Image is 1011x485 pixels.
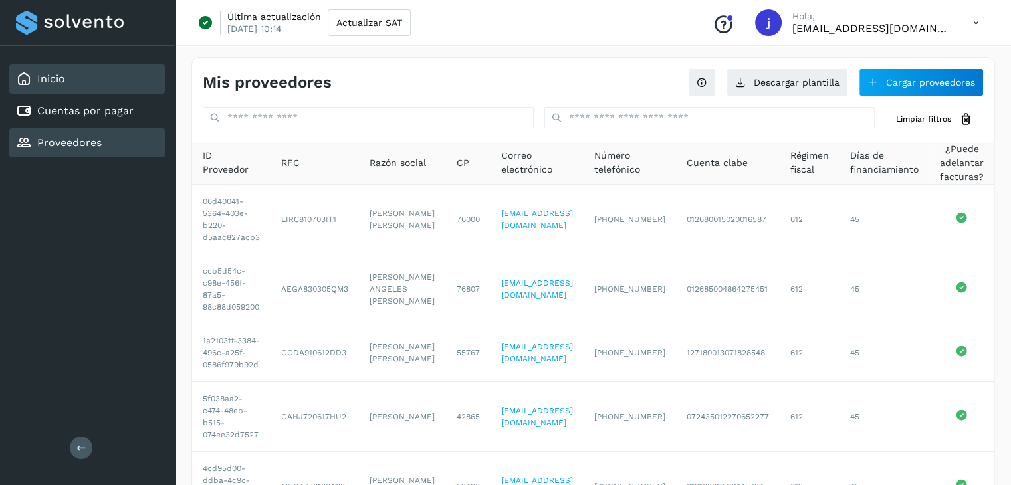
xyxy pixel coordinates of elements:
[37,136,102,149] a: Proveedores
[780,382,840,452] td: 612
[192,185,271,254] td: 06d40041-5364-403e-b220-d5aac827acb3
[501,278,572,300] a: [EMAIL_ADDRESS][DOMAIN_NAME]
[840,382,929,452] td: 45
[227,23,282,35] p: [DATE] 10:14
[445,185,490,254] td: 76000
[727,68,848,96] button: Descargar plantilla
[594,412,665,421] span: [PHONE_NUMBER]
[203,73,332,92] h4: Mis proveedores
[9,96,165,126] div: Cuentas por pagar
[336,18,402,27] span: Actualizar SAT
[501,342,572,363] a: [EMAIL_ADDRESS][DOMAIN_NAME]
[359,254,445,324] td: [PERSON_NAME] ANGELES [PERSON_NAME]
[501,149,572,177] span: Correo electrónico
[896,113,951,125] span: Limpiar filtros
[780,185,840,254] td: 612
[780,254,840,324] td: 612
[840,254,929,324] td: 45
[676,382,780,452] td: 072435012270652277
[859,68,984,96] button: Cargar proveedores
[359,382,445,452] td: [PERSON_NAME]
[676,324,780,382] td: 127180013071828548
[370,156,426,170] span: Razón social
[359,185,445,254] td: [PERSON_NAME] [PERSON_NAME]
[676,254,780,324] td: 012685004864275451
[227,11,321,23] p: Última actualización
[687,156,748,170] span: Cuenta clabe
[281,156,300,170] span: RFC
[594,215,665,224] span: [PHONE_NUMBER]
[676,185,780,254] td: 012680015020016587
[940,142,984,184] span: ¿Puede adelantar facturas?
[850,149,919,177] span: Días de financiamiento
[192,254,271,324] td: ccb5d54c-c98e-456f-87a5-98c88d059200
[359,324,445,382] td: [PERSON_NAME] [PERSON_NAME]
[780,324,840,382] td: 612
[192,382,271,452] td: 5f038aa2-c474-48eb-b515-074ee32d7527
[594,284,665,294] span: [PHONE_NUMBER]
[792,11,952,22] p: Hola,
[790,149,829,177] span: Régimen fiscal
[37,104,134,117] a: Cuentas por pagar
[9,64,165,94] div: Inicio
[501,406,572,427] a: [EMAIL_ADDRESS][DOMAIN_NAME]
[445,254,490,324] td: 76807
[271,324,359,382] td: GODA910612DD3
[456,156,469,170] span: CP
[328,9,411,36] button: Actualizar SAT
[445,324,490,382] td: 55767
[840,324,929,382] td: 45
[203,149,260,177] span: ID Proveedor
[192,324,271,382] td: 1a2103ff-3384-496c-a25f-0586f979b92d
[271,254,359,324] td: AEGA830305QM3
[37,72,65,85] a: Inicio
[501,209,572,230] a: [EMAIL_ADDRESS][DOMAIN_NAME]
[594,149,665,177] span: Número telefónico
[792,22,952,35] p: jrodriguez@kalapata.co
[445,382,490,452] td: 42865
[9,128,165,157] div: Proveedores
[594,348,665,357] span: [PHONE_NUMBER]
[885,107,984,132] button: Limpiar filtros
[271,185,359,254] td: LIRC810703IT1
[840,185,929,254] td: 45
[271,382,359,452] td: GAHJ720617HU2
